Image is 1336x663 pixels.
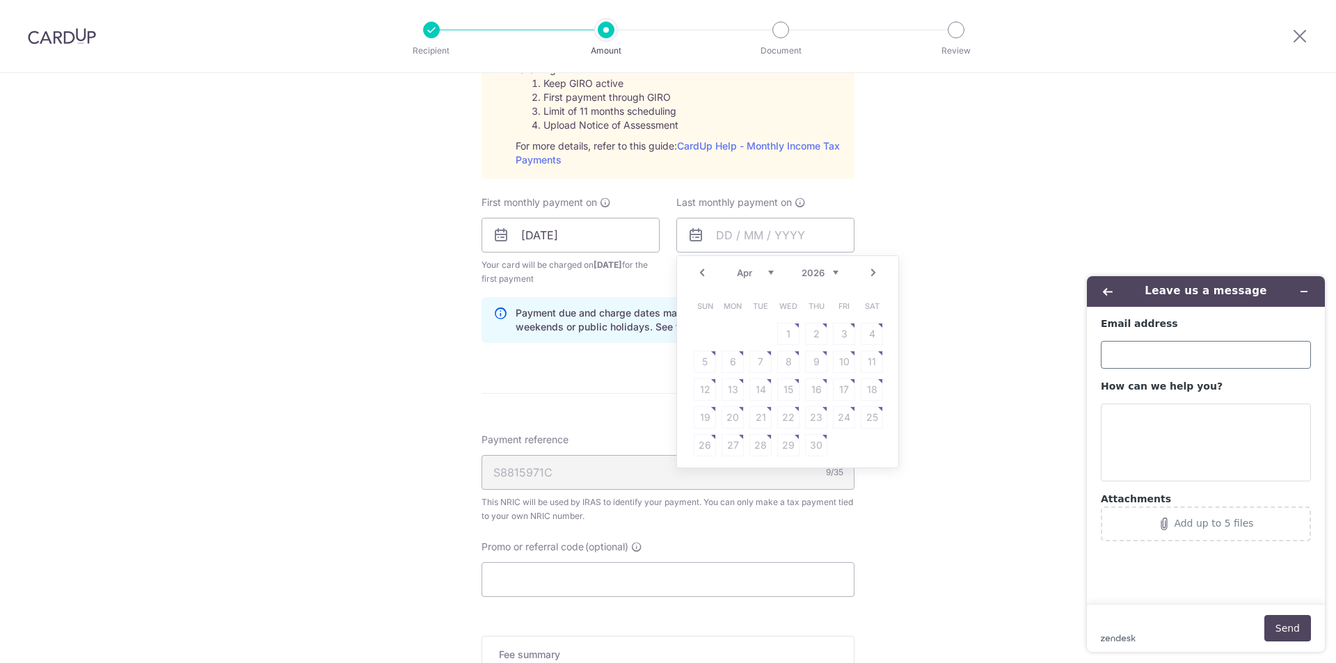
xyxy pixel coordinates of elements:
span: Tuesday [749,295,772,317]
span: Your card will be charged on [482,258,660,286]
a: Next [865,264,882,281]
span: Payment reference [482,433,568,447]
span: Sunday [694,295,716,317]
a: Prev [694,264,710,281]
p: Recipient [380,44,483,58]
input: DD / MM / YYYY [676,218,854,253]
span: Saturday [861,295,883,317]
p: Payment due and charge dates may be adjusted if it falls on weekends or public holidays. See fina... [516,306,843,334]
p: Amount [555,44,658,58]
div: This NRIC will be used by IRAS to identify your payment. You can only make a tax payment tied to ... [482,495,854,523]
span: Thursday [805,295,827,317]
a: CardUp Help - Monthly Income Tax Payments [516,140,840,166]
span: [DATE] [594,259,622,270]
iframe: Find more information here [1076,265,1336,663]
span: Promo or referral code [482,540,584,554]
li: Limit of 11 months scheduling [543,104,843,118]
input: DD / MM / YYYY [482,218,660,253]
span: Help [31,10,60,22]
li: First payment through GIRO [543,90,843,104]
p: Document [729,44,832,58]
p: Review [905,44,1008,58]
div: To set up monthly income tax payments on CardUp, please ensure the following: For more details, r... [516,49,843,167]
span: First monthly payment on [482,195,597,209]
span: Wednesday [777,295,800,317]
span: Monday [722,295,744,317]
h5: Fee summary [499,648,837,662]
img: CardUp [28,28,96,45]
span: Friday [833,295,855,317]
li: Upload Notice of Assessment [543,118,843,132]
span: (optional) [585,540,628,554]
span: Last monthly payment on [676,195,792,209]
div: 9/35 [826,465,843,479]
li: Keep GIRO active [543,77,843,90]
